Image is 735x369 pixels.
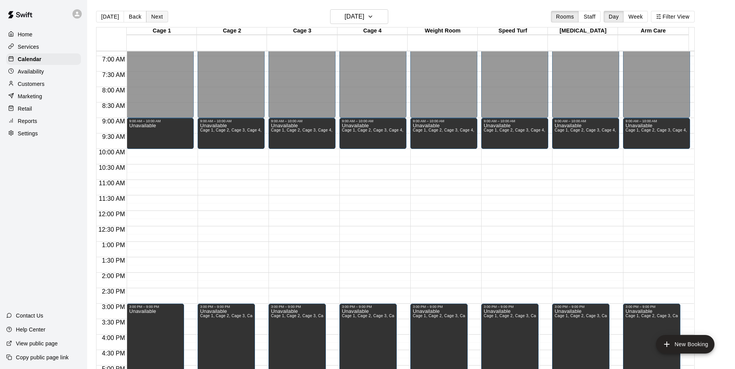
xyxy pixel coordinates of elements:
[97,149,127,155] span: 10:00 AM
[18,130,38,137] p: Settings
[127,118,194,149] div: 9:00 AM – 10:00 AM: Unavailable
[413,128,578,132] span: Cage 1, Cage 2, Cage 3, Cage 4, Weight Room, Speed Turf, Arm Care, [MEDICAL_DATA]
[342,119,404,123] div: 9:00 AM – 10:00 AM
[97,164,127,171] span: 10:30 AM
[271,314,436,318] span: Cage 1, Cage 2, Cage 3, Cage 4, Weight Room, Speed Turf, Arm Care, [MEDICAL_DATA]
[271,128,436,132] span: Cage 1, Cage 2, Cage 3, Cage 4, Weight Room, Speed Turf, Arm Care, [MEDICAL_DATA]
[6,41,81,53] a: Services
[124,11,146,22] button: Back
[100,304,127,310] span: 3:00 PM
[96,11,124,22] button: [DATE]
[408,27,478,35] div: Weight Room
[269,118,336,149] div: 9:00 AM – 10:00 AM: Unavailable
[96,226,127,233] span: 12:30 PM
[484,119,546,123] div: 9:00 AM – 10:00 AM
[481,118,548,149] div: 9:00 AM – 10:00 AM: Unavailable
[413,305,465,309] div: 3:00 PM – 9:00 PM
[342,128,507,132] span: Cage 1, Cage 2, Cage 3, Cage 4, Weight Room, Speed Turf, Arm Care, [MEDICAL_DATA]
[413,119,475,123] div: 9:00 AM – 10:00 AM
[554,128,720,132] span: Cage 1, Cage 2, Cage 3, Cage 4, Weight Room, Speed Turf, Arm Care, [MEDICAL_DATA]
[197,27,267,35] div: Cage 2
[337,27,408,35] div: Cage 4
[339,118,406,149] div: 9:00 AM – 10:00 AM: Unavailable
[100,102,127,109] span: 8:30 AM
[129,119,191,123] div: 9:00 AM – 10:00 AM
[344,11,364,22] h6: [DATE]
[146,11,168,22] button: Next
[18,68,44,75] p: Availability
[18,43,39,51] p: Services
[484,314,649,318] span: Cage 1, Cage 2, Cage 3, Cage 4, Weight Room, Speed Turf, Arm Care, [MEDICAL_DATA]
[342,314,507,318] span: Cage 1, Cage 2, Cage 3, Cage 4, Weight Room, Speed Turf, Arm Care, [MEDICAL_DATA]
[484,305,536,309] div: 3:00 PM – 9:00 PM
[554,305,607,309] div: 3:00 PM – 9:00 PM
[16,340,58,347] p: View public page
[604,11,624,22] button: Day
[484,128,649,132] span: Cage 1, Cage 2, Cage 3, Cage 4, Weight Room, Speed Turf, Arm Care, [MEDICAL_DATA]
[18,31,33,38] p: Home
[410,118,477,149] div: 9:00 AM – 10:00 AM: Unavailable
[618,27,688,35] div: Arm Care
[554,314,720,318] span: Cage 1, Cage 2, Cage 3, Cage 4, Weight Room, Speed Turf, Arm Care, [MEDICAL_DATA]
[100,350,127,357] span: 4:30 PM
[100,319,127,326] span: 3:30 PM
[625,305,678,309] div: 3:00 PM – 9:00 PM
[100,133,127,140] span: 9:30 AM
[6,115,81,127] a: Reports
[6,103,81,114] a: Retail
[200,128,365,132] span: Cage 1, Cage 2, Cage 3, Cage 4, Weight Room, Speed Turf, Arm Care, [MEDICAL_DATA]
[97,180,127,186] span: 11:00 AM
[271,305,323,309] div: 3:00 PM – 9:00 PM
[127,27,197,35] div: Cage 1
[552,118,619,149] div: 9:00 AM – 10:00 AM: Unavailable
[623,11,648,22] button: Week
[413,314,578,318] span: Cage 1, Cage 2, Cage 3, Cage 4, Weight Room, Speed Turf, Arm Care, [MEDICAL_DATA]
[6,91,81,102] a: Marketing
[100,273,127,279] span: 2:00 PM
[578,11,601,22] button: Staff
[18,55,41,63] p: Calendar
[6,128,81,139] a: Settings
[16,354,69,361] p: Copy public page link
[129,305,181,309] div: 3:00 PM – 9:00 PM
[271,119,333,123] div: 9:00 AM – 10:00 AM
[200,305,252,309] div: 3:00 PM – 9:00 PM
[18,105,32,113] p: Retail
[330,9,388,24] button: [DATE]
[267,27,337,35] div: Cage 3
[478,27,548,35] div: Speed Turf
[6,78,81,90] a: Customers
[6,53,81,65] a: Calendar
[100,242,127,248] span: 1:00 PM
[6,66,81,77] a: Availability
[100,56,127,63] span: 7:00 AM
[100,87,127,94] span: 8:00 AM
[551,11,579,22] button: Rooms
[651,11,694,22] button: Filter View
[623,118,690,149] div: 9:00 AM – 10:00 AM: Unavailable
[18,92,42,100] p: Marketing
[200,119,262,123] div: 9:00 AM – 10:00 AM
[554,119,617,123] div: 9:00 AM – 10:00 AM
[18,117,37,125] p: Reports
[656,335,714,354] button: add
[97,195,127,202] span: 11:30 AM
[100,72,127,78] span: 7:30 AM
[16,312,43,319] p: Contact Us
[100,118,127,125] span: 9:00 AM
[200,314,365,318] span: Cage 1, Cage 2, Cage 3, Cage 4, Weight Room, Speed Turf, Arm Care, [MEDICAL_DATA]
[100,257,127,264] span: 1:30 PM
[198,118,265,149] div: 9:00 AM – 10:00 AM: Unavailable
[6,29,81,40] a: Home
[100,288,127,295] span: 2:30 PM
[16,326,45,333] p: Help Center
